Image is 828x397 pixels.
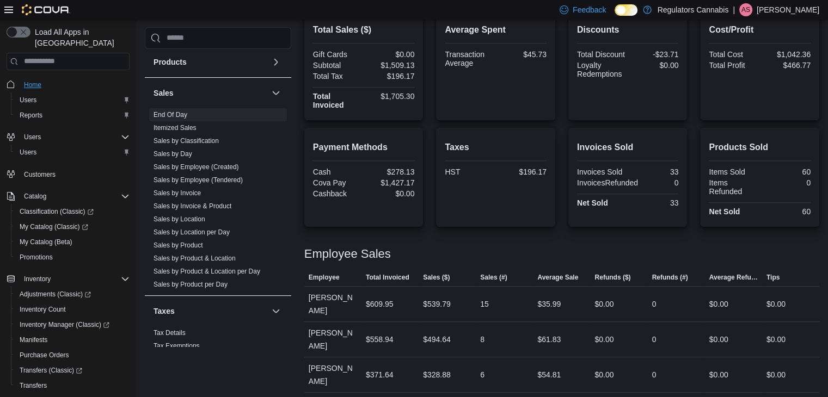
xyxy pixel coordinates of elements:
a: Users [15,146,41,159]
button: Catalog [20,190,51,203]
span: Customers [24,170,56,179]
div: Items Sold [709,168,757,176]
span: Inventory Manager (Classic) [20,320,109,329]
div: $466.77 [762,61,811,70]
div: Subtotal [313,61,361,70]
span: Classification (Classic) [15,205,130,218]
div: HST [445,168,493,176]
span: Purchase Orders [15,349,130,362]
div: Total Cost [709,50,757,59]
div: 0 [642,178,678,187]
span: Home [20,78,130,91]
a: Purchase Orders [15,349,73,362]
a: Customers [20,168,60,181]
div: $1,509.13 [366,61,414,70]
span: Manifests [15,333,130,346]
div: 8 [480,333,484,346]
div: $196.17 [366,72,414,80]
a: End Of Day [154,111,187,119]
div: $1,705.30 [366,92,414,101]
div: $1,042.36 [762,50,811,59]
span: Users [20,148,36,157]
a: Adjustments (Classic) [11,287,134,302]
div: 33 [630,199,678,207]
h2: Discounts [577,23,679,36]
button: Home [2,77,134,92]
div: $539.79 [423,297,451,311]
span: Sales by Invoice & Product [154,202,231,210]
div: 0 [652,333,657,346]
div: $609.95 [366,297,394,311]
a: My Catalog (Beta) [15,235,77,249]
button: Customers [2,166,134,182]
span: Reports [20,111,42,120]
div: $0.00 [366,50,414,59]
div: $45.73 [498,50,547,59]
a: Sales by Classification [154,137,219,145]
div: $0.00 [594,297,614,311]
div: Total Profit [709,61,757,70]
span: Sales (#) [480,273,507,282]
img: Cova [22,4,70,15]
span: Transfers [15,379,130,392]
p: Regulators Cannabis [657,3,728,16]
div: Cova Pay [313,178,361,187]
span: Customers [20,168,130,181]
span: Refunds ($) [594,273,630,282]
div: Items Refunded [709,178,757,196]
div: Gift Cards [313,50,361,59]
div: Taxes [145,326,291,357]
span: My Catalog (Classic) [20,222,88,231]
a: Users [15,94,41,107]
span: Promotions [15,251,130,264]
h2: Invoices Sold [577,141,679,154]
h2: Cost/Profit [709,23,811,36]
span: Users [20,96,36,104]
button: Taxes [154,306,267,317]
span: Adjustments (Classic) [20,290,91,299]
span: AS [741,3,750,16]
div: Sales [145,108,291,295]
span: Adjustments (Classic) [15,288,130,301]
strong: Net Sold [577,199,608,207]
span: Tax Details [154,328,186,337]
button: My Catalog (Beta) [11,234,134,250]
button: Purchase Orders [11,348,134,363]
button: Users [2,129,134,145]
a: Sales by Product & Location per Day [154,268,260,275]
div: $278.13 [366,168,414,176]
div: 0 [652,368,657,381]
span: Catalog [20,190,130,203]
span: Inventory Manager (Classic) [15,318,130,331]
div: [PERSON_NAME] [304,322,361,357]
span: Tips [766,273,780,282]
div: 0 [652,297,657,311]
div: Total Tax [313,72,361,80]
a: Reports [15,109,47,122]
div: $0.00 [766,297,786,311]
div: Total Discount [577,50,625,59]
button: Manifests [11,332,134,348]
div: $35.99 [537,297,561,311]
input: Dark Mode [615,4,637,16]
div: Cashback [313,189,361,198]
h3: Sales [154,88,174,98]
div: $0.00 [630,61,678,70]
div: $0.00 [366,189,414,198]
span: Feedback [573,4,606,15]
span: Sales by Product & Location [154,254,236,263]
h3: Taxes [154,306,175,317]
button: Users [20,131,45,144]
a: Sales by Product & Location [154,255,236,262]
span: Tax Exemptions [154,342,200,350]
span: Transfers (Classic) [15,364,130,377]
div: $0.00 [709,333,728,346]
a: Transfers (Classic) [15,364,87,377]
div: Transaction Average [445,50,493,67]
a: Sales by Invoice [154,189,201,197]
h2: Products Sold [709,141,811,154]
a: Manifests [15,333,52,346]
button: Inventory [2,271,134,287]
div: $0.00 [594,333,614,346]
span: Users [24,133,41,141]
